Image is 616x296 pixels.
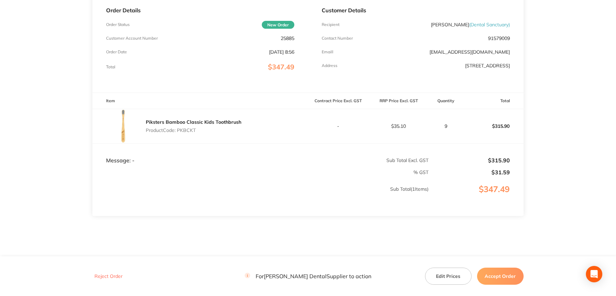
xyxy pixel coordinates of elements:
p: Sub Total Excl. GST [308,158,428,163]
span: $347.49 [268,63,294,71]
p: Contact Number [322,36,353,41]
p: Total [106,65,115,69]
p: $315.90 [429,157,510,163]
p: Order Details [106,7,294,13]
p: [STREET_ADDRESS] [465,63,510,68]
p: Emaill [322,50,333,54]
div: Open Intercom Messenger [586,266,602,282]
p: Order Date [106,50,127,54]
th: Contract Price Excl. GST [308,93,368,109]
p: [DATE] 8:56 [269,49,294,55]
a: [EMAIL_ADDRESS][DOMAIN_NAME] [429,49,510,55]
span: ( Dental Sanctuary ) [469,22,510,28]
p: 91579009 [488,36,510,41]
button: Accept Order [477,268,524,285]
p: For [PERSON_NAME] Dental Supplier to action [245,273,371,280]
th: Quantity [429,93,463,109]
p: Customer Details [322,7,510,13]
p: - [308,123,368,129]
span: New Order [262,21,294,29]
th: RRP Price Excl. GST [368,93,428,109]
p: Product Code: PKBCKT [146,127,241,133]
th: Total [463,93,524,109]
p: Sub Total ( 1 Items) [93,186,428,205]
button: Reject Order [92,273,125,280]
p: $315.90 [464,118,523,134]
th: Item [92,93,308,109]
button: Edit Prices [425,268,472,285]
p: 9 [429,123,463,129]
p: Order Status [106,22,130,27]
p: Recipient [322,22,339,27]
p: 25885 [281,36,294,41]
p: Address [322,63,337,68]
p: $347.49 [429,185,523,208]
p: % GST [93,170,428,175]
a: Piksters Bamboo Classic Kids Toothbrush [146,119,241,125]
p: $35.10 [369,123,428,129]
p: Customer Account Number [106,36,158,41]
img: cXpsMXIxOA [106,109,140,143]
td: Message: - [92,143,308,164]
p: $31.59 [429,169,510,175]
p: [PERSON_NAME] [431,22,510,27]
